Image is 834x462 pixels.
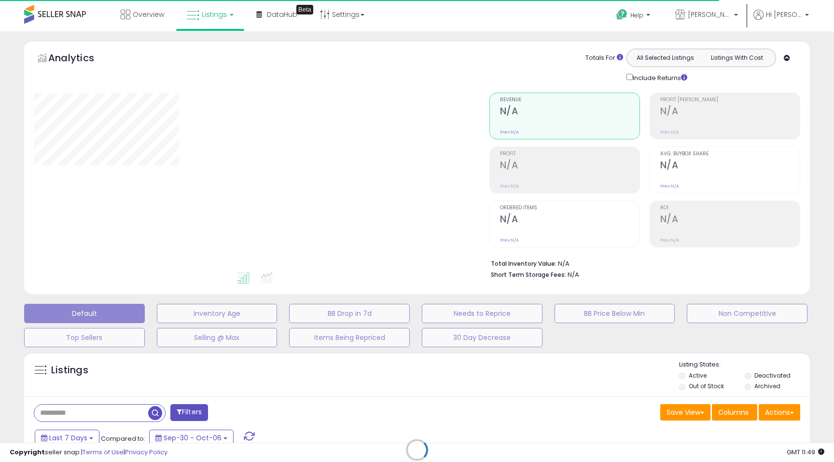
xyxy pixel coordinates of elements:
[688,10,731,19] span: [PERSON_NAME]
[500,183,519,189] small: Prev: N/A
[10,448,167,457] div: seller snap | |
[10,448,45,457] strong: Copyright
[500,106,639,119] h2: N/A
[500,97,639,103] span: Revenue
[267,10,297,19] span: DataHub
[660,205,800,211] span: ROI
[660,214,800,227] h2: N/A
[422,304,542,323] button: Needs to Reprice
[202,10,227,19] span: Listings
[660,237,679,243] small: Prev: N/A
[422,328,542,347] button: 30 Day Decrease
[660,106,800,119] h2: N/A
[629,52,701,64] button: All Selected Listings
[491,259,556,268] b: Total Inventory Value:
[289,328,410,347] button: Items Being Repriced
[630,11,643,19] span: Help
[616,9,628,21] i: Get Help
[568,270,579,279] span: N/A
[609,1,660,31] a: Help
[687,304,807,323] button: Non Competitive
[500,151,639,157] span: Profit
[619,72,699,83] div: Include Returns
[133,10,164,19] span: Overview
[585,54,623,63] div: Totals For
[500,214,639,227] h2: N/A
[660,160,800,173] h2: N/A
[555,304,675,323] button: BB Price Below Min
[766,10,802,19] span: Hi [PERSON_NAME]
[24,328,145,347] button: Top Sellers
[660,183,679,189] small: Prev: N/A
[500,205,639,211] span: Ordered Items
[500,160,639,173] h2: N/A
[701,52,773,64] button: Listings With Cost
[491,257,793,269] li: N/A
[289,304,410,323] button: BB Drop in 7d
[660,151,800,157] span: Avg. Buybox Share
[24,304,145,323] button: Default
[491,271,566,279] b: Short Term Storage Fees:
[660,97,800,103] span: Profit [PERSON_NAME]
[500,129,519,135] small: Prev: N/A
[500,237,519,243] small: Prev: N/A
[753,10,809,31] a: Hi [PERSON_NAME]
[296,5,313,14] div: Tooltip anchor
[157,328,278,347] button: Selling @ Max
[660,129,679,135] small: Prev: N/A
[157,304,278,323] button: Inventory Age
[48,51,113,67] h5: Analytics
